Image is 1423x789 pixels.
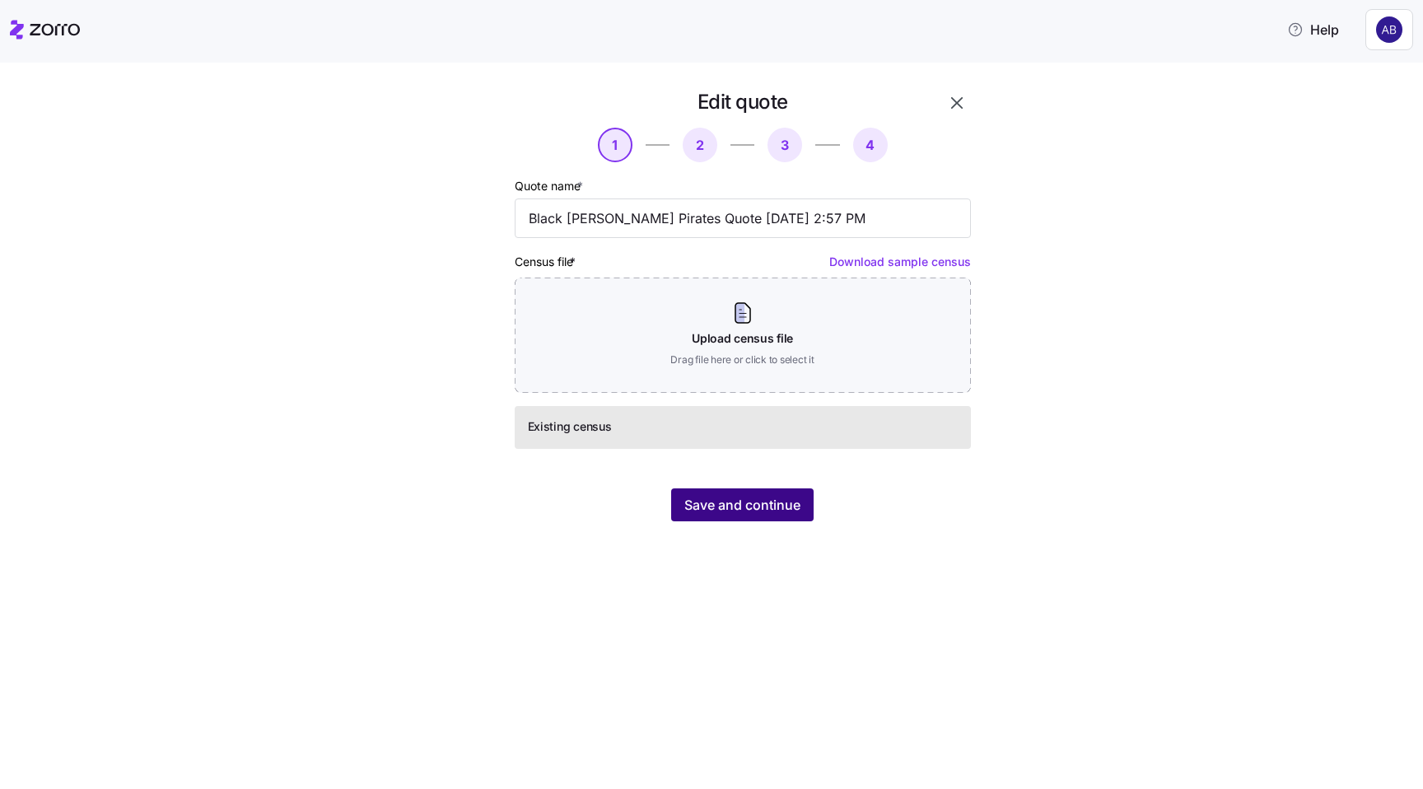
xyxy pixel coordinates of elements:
[853,128,888,162] button: 4
[1376,16,1402,43] img: 3227d650c597807eb64cd4a411c49b81
[1287,20,1339,40] span: Help
[767,128,802,162] button: 3
[698,89,788,114] h1: Edit quote
[1274,13,1352,46] button: Help
[671,488,814,521] button: Save and continue
[515,253,579,271] label: Census file
[683,128,717,162] button: 2
[528,418,612,435] span: Existing census
[684,495,800,515] span: Save and continue
[598,128,632,162] button: 1
[829,254,971,268] a: Download sample census
[515,177,586,195] label: Quote name
[515,198,971,238] input: Quote name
